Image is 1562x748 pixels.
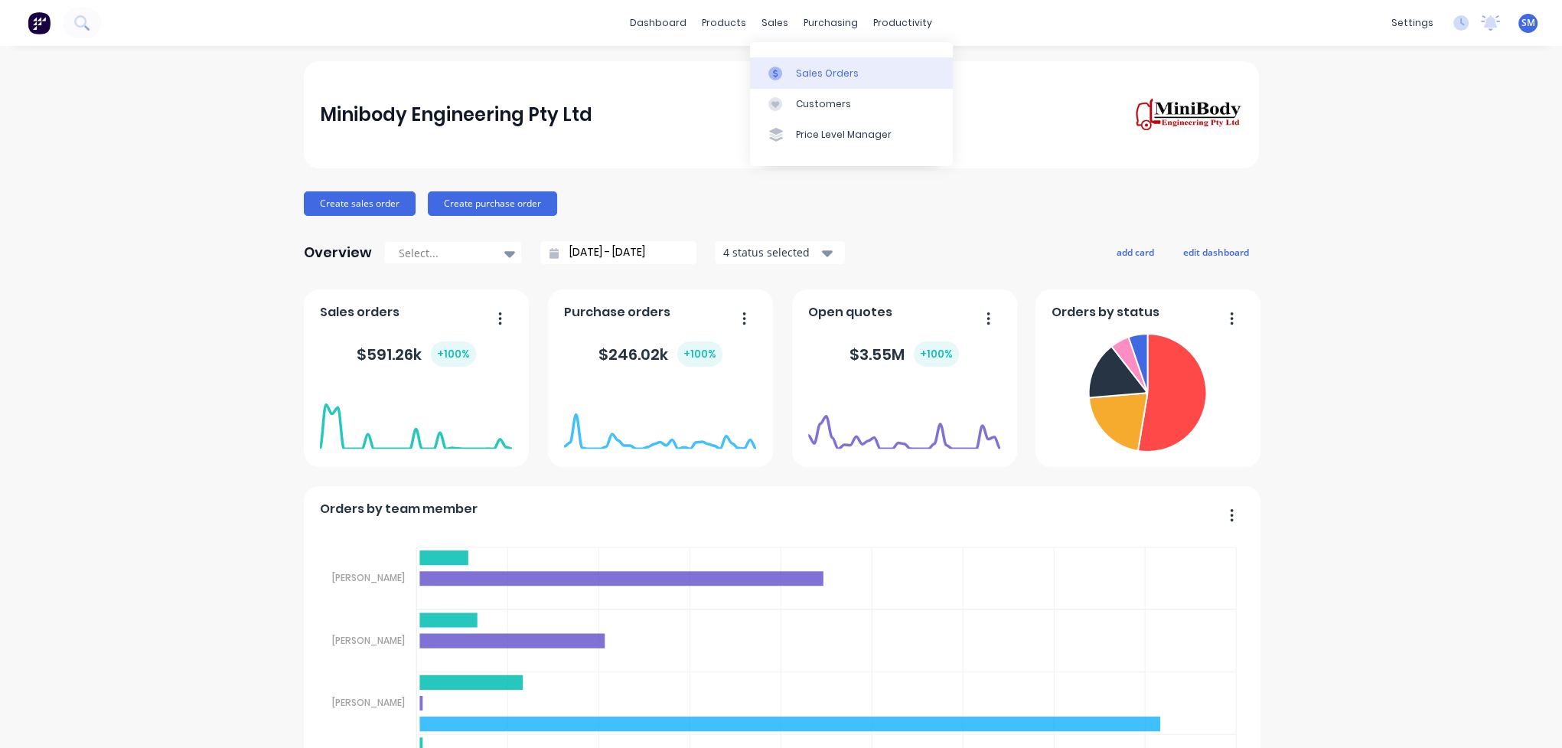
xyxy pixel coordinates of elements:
div: Sales Orders [796,67,859,80]
div: productivity [866,11,940,34]
img: Factory [28,11,51,34]
span: Orders by team member [320,500,478,518]
div: + 100 % [431,341,476,367]
span: Sales orders [320,303,399,322]
div: + 100 % [914,341,959,367]
div: $ 591.26k [357,341,476,367]
div: Minibody Engineering Pty Ltd [320,100,592,130]
button: edit dashboard [1173,242,1259,262]
span: Orders by status [1052,303,1159,322]
a: Sales Orders [750,57,953,88]
a: dashboard [622,11,694,34]
tspan: [PERSON_NAME] [332,634,405,647]
div: purchasing [796,11,866,34]
button: Create purchase order [428,191,557,216]
div: sales [754,11,796,34]
div: products [694,11,754,34]
div: $ 246.02k [598,341,722,367]
div: Overview [304,237,372,268]
tspan: [PERSON_NAME] [332,696,405,709]
div: settings [1384,11,1441,34]
div: 4 status selected [723,244,820,260]
span: Open quotes [808,303,892,322]
div: + 100 % [677,341,722,367]
a: Price Level Manager [750,119,953,150]
div: $ 3.55M [849,341,959,367]
button: Create sales order [304,191,416,216]
button: 4 status selected [715,241,845,264]
img: Minibody Engineering Pty Ltd [1135,97,1242,132]
a: Customers [750,89,953,119]
span: Purchase orders [564,303,670,322]
tspan: [PERSON_NAME] [332,571,405,584]
div: Price Level Manager [796,128,892,142]
span: SM [1521,16,1535,30]
div: Customers [796,97,851,111]
button: add card [1107,242,1164,262]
